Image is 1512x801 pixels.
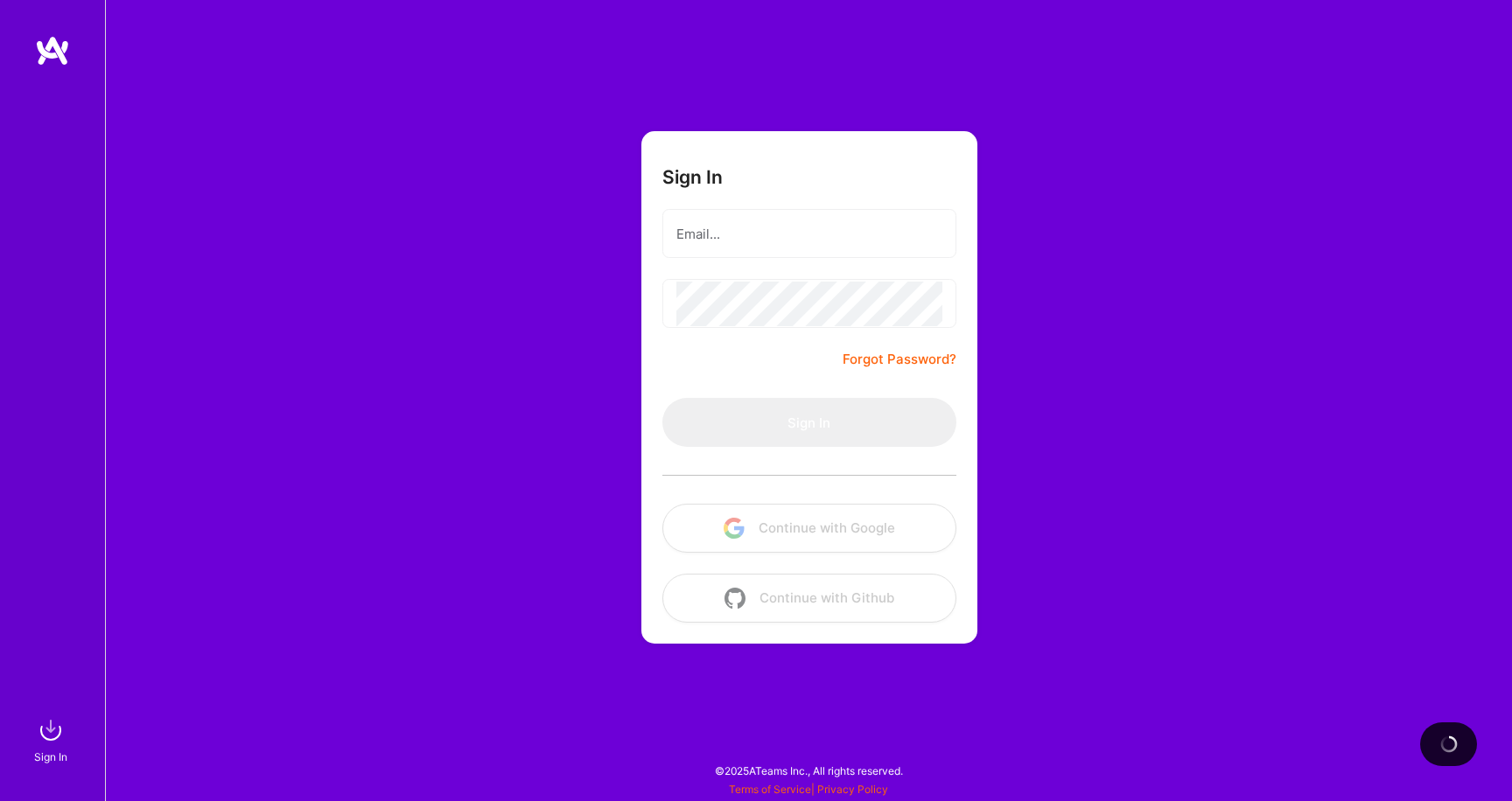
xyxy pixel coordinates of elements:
[662,166,723,188] h3: Sign In
[817,783,888,796] a: Privacy Policy
[729,783,811,796] a: Terms of Service
[676,212,942,256] input: Email...
[724,518,745,539] img: icon
[33,713,68,748] img: sign in
[34,748,67,766] div: Sign In
[37,713,68,766] a: sign inSign In
[662,504,956,553] button: Continue with Google
[729,783,888,796] span: |
[724,588,745,609] img: icon
[662,574,956,623] button: Continue with Github
[35,35,70,66] img: logo
[105,749,1512,792] div: © 2025 ATeams Inc., All rights reserved.
[662,398,956,447] button: Sign In
[1440,735,1458,753] img: loading
[843,349,956,370] a: Forgot Password?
